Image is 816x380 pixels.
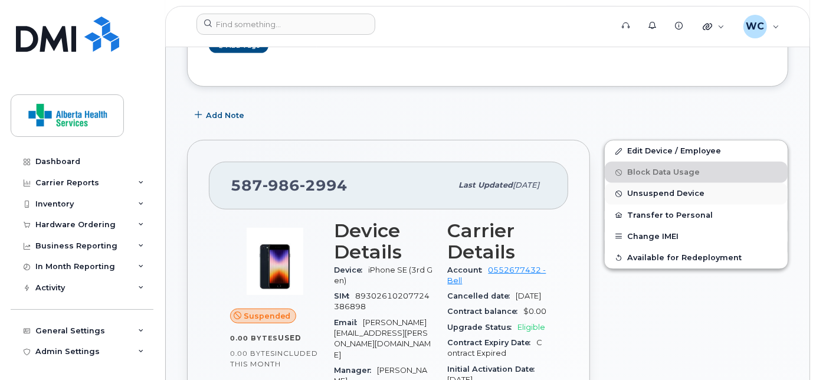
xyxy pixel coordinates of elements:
[448,323,518,332] span: Upgrade Status
[746,19,764,34] span: WC
[605,205,788,226] button: Transfer to Personal
[334,266,432,285] span: iPhone SE (3rd Gen)
[231,176,348,194] span: 587
[334,366,377,375] span: Manager
[605,183,788,204] button: Unsuspend Device
[334,318,431,359] span: [PERSON_NAME][EMAIL_ADDRESS][PERSON_NAME][DOMAIN_NAME]
[513,181,539,189] span: [DATE]
[278,333,302,342] span: used
[605,162,788,183] button: Block Data Usage
[334,291,355,300] span: SIM
[244,310,291,322] span: Suspended
[206,110,244,121] span: Add Note
[230,349,275,358] span: 0.00 Bytes
[518,323,546,332] span: Eligible
[605,140,788,162] a: Edit Device / Employee
[300,176,348,194] span: 2994
[448,365,541,374] span: Initial Activation Date
[448,338,537,347] span: Contract Expiry Date
[605,226,788,247] button: Change IMEI
[334,291,430,311] span: 89302610207724386898
[458,181,513,189] span: Last updated
[334,318,363,327] span: Email
[334,266,368,274] span: Device
[334,220,434,263] h3: Device Details
[735,15,788,38] div: Will Chang
[524,307,547,316] span: $0.00
[230,349,318,368] span: included this month
[448,291,516,300] span: Cancelled date
[263,176,300,194] span: 986
[694,15,733,38] div: Quicklinks
[196,14,375,35] input: Find something...
[627,253,742,262] span: Available for Redeployment
[240,226,310,297] img: image20231002-3703462-1angbar.jpeg
[448,307,524,316] span: Contract balance
[187,104,254,126] button: Add Note
[605,247,788,268] button: Available for Redeployment
[448,266,546,285] a: 0552677432 - Bell
[230,334,278,342] span: 0.00 Bytes
[516,291,542,300] span: [DATE]
[448,220,548,263] h3: Carrier Details
[627,189,704,198] span: Unsuspend Device
[448,266,489,274] span: Account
